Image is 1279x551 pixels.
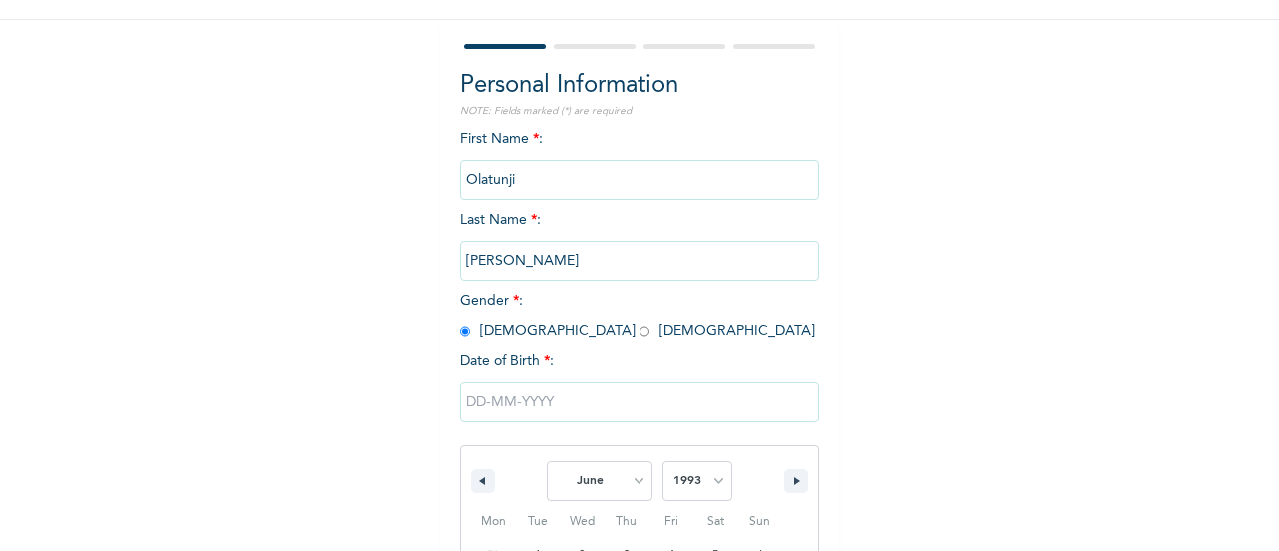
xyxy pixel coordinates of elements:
p: NOTE: Fields marked (*) are required [460,104,819,119]
span: Tue [516,506,561,538]
span: Wed [560,506,605,538]
h2: Personal Information [460,68,819,104]
span: Sat [693,506,738,538]
span: Thu [605,506,649,538]
span: Mon [471,506,516,538]
span: Gender : [DEMOGRAPHIC_DATA] [DEMOGRAPHIC_DATA] [460,294,815,338]
span: Fri [648,506,693,538]
span: First Name : [460,132,819,187]
input: DD-MM-YYYY [460,382,819,422]
span: Date of Birth : [460,351,554,372]
input: Enter your last name [460,241,819,281]
span: Last Name : [460,213,819,268]
input: Enter your first name [460,160,819,200]
span: Sun [737,506,782,538]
